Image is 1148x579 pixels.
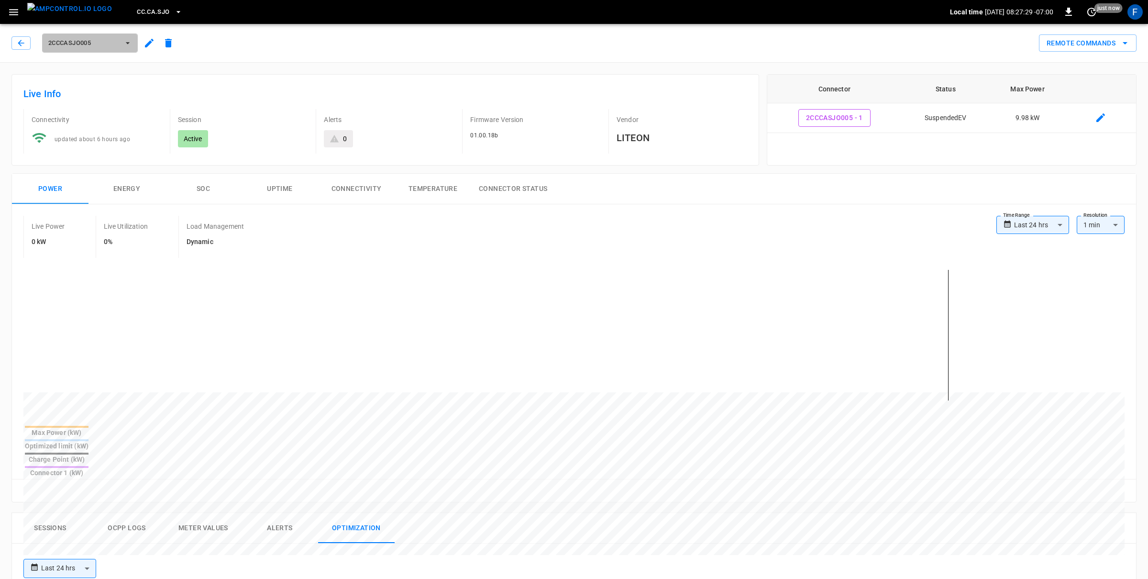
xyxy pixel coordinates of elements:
h6: Live Info [23,86,747,101]
p: Firmware Version [470,115,601,124]
label: Resolution [1083,212,1107,219]
div: 0 [343,134,347,144]
td: 9.98 kW [990,103,1066,133]
button: SOC [165,174,242,204]
span: 2CCCASJO005 [48,38,119,49]
button: Sessions [12,513,88,544]
img: ampcontrol.io logo [27,3,112,15]
button: Connector Status [471,174,555,204]
p: Alerts [324,115,454,124]
h6: 0% [104,237,148,247]
p: Load Management [187,222,244,231]
button: Optimization [318,513,395,544]
p: Active [184,134,202,144]
p: Live Utilization [104,222,148,231]
button: Temperature [395,174,471,204]
p: [DATE] 08:27:29 -07:00 [985,7,1053,17]
p: Session [178,115,309,124]
button: Connectivity [318,174,395,204]
span: updated about 6 hours ago [55,136,130,143]
h6: LITEON [617,130,747,145]
button: CC.CA.SJO [133,3,186,22]
div: 1 min [1077,216,1125,234]
button: Meter Values [165,513,242,544]
span: 01.00.18b [470,132,498,139]
div: Last 24 hrs [41,559,96,578]
label: Time Range [1003,212,1030,219]
button: Energy [88,174,165,204]
span: just now [1094,3,1123,13]
button: Remote Commands [1039,34,1137,52]
th: Status [902,75,990,103]
button: 2CCCASJO005 [42,33,138,53]
h6: Dynamic [187,237,244,247]
button: Uptime [242,174,318,204]
button: Ocpp logs [88,513,165,544]
p: Local time [950,7,983,17]
button: Power [12,174,88,204]
div: Last 24 hrs [1014,216,1069,234]
th: Max Power [990,75,1066,103]
p: Vendor [617,115,747,124]
p: Connectivity [32,115,162,124]
td: SuspendedEV [902,103,990,133]
button: set refresh interval [1084,4,1099,20]
button: 2CCCASJO005 - 1 [798,109,871,127]
div: remote commands options [1039,34,1137,52]
div: profile-icon [1127,4,1143,20]
p: Live Power [32,222,65,231]
h6: 0 kW [32,237,65,247]
table: connector table [767,75,1136,133]
th: Connector [767,75,902,103]
button: Alerts [242,513,318,544]
span: CC.CA.SJO [137,7,169,18]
